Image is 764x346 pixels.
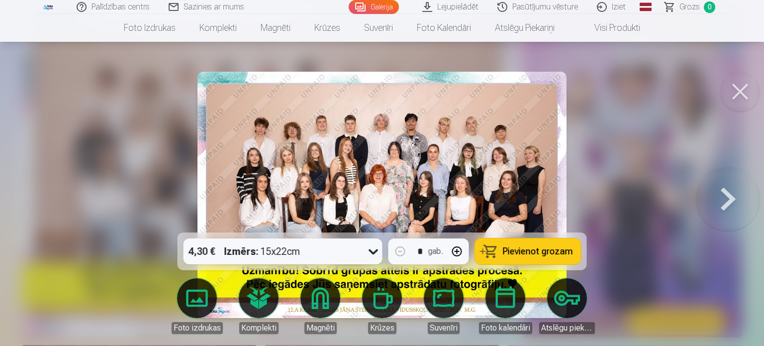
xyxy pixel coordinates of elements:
[428,245,443,257] div: gab.
[292,278,348,334] a: Magnēti
[169,278,225,334] a: Foto izdrukas
[172,322,223,334] div: Foto izdrukas
[567,14,652,42] a: Visi produkti
[368,322,396,334] div: Krūzes
[428,322,460,334] div: Suvenīri
[475,238,581,264] button: Pievienot grozam
[224,244,259,258] strong: Izmērs :
[416,278,472,334] a: Suvenīri
[112,14,188,42] a: Foto izdrukas
[503,247,573,256] span: Pievienot grozam
[539,278,595,334] a: Atslēgu piekariņi
[304,322,337,334] div: Magnēti
[239,322,279,334] div: Komplekti
[354,278,410,334] a: Krūzes
[704,1,715,13] span: 0
[539,322,595,334] div: Atslēgu piekariņi
[352,14,405,42] a: Suvenīri
[679,1,700,13] span: Grozs
[231,278,286,334] a: Komplekti
[43,4,54,10] img: /fa1
[224,238,300,264] div: 15x22cm
[249,14,302,42] a: Magnēti
[302,14,352,42] a: Krūzes
[405,14,483,42] a: Foto kalendāri
[184,238,220,264] div: 4,30 €
[483,14,567,42] a: Atslēgu piekariņi
[188,14,249,42] a: Komplekti
[479,322,532,334] div: Foto kalendāri
[477,278,533,334] a: Foto kalendāri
